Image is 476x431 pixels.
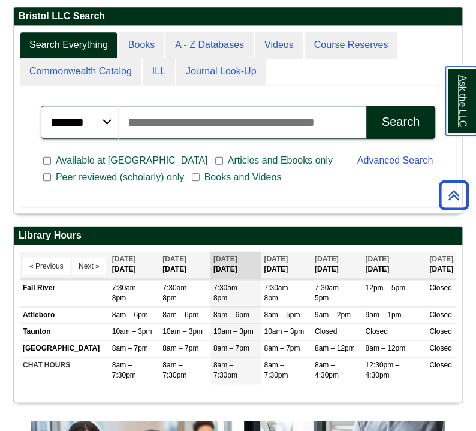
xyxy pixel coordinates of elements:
a: A - Z Databases [165,32,254,59]
span: [DATE] [264,255,288,263]
span: Available at [GEOGRAPHIC_DATA] [51,153,212,168]
span: 8am – 12pm [315,344,355,352]
span: Closed [429,284,451,292]
span: 7:30am – 8pm [112,284,142,302]
th: [DATE] [362,251,426,278]
span: [DATE] [365,255,389,263]
span: 12pm – 5pm [365,284,405,292]
span: Closed [429,361,451,369]
button: Next » [72,257,106,275]
a: Back to Top [435,187,473,203]
h2: Bristol LLC Search [14,7,462,26]
span: 8am – 7:30pm [112,361,136,379]
button: Search [366,106,435,139]
div: Search [382,115,420,129]
span: 8am – 7:30pm [213,361,237,379]
a: Search Everything [20,32,118,59]
td: CHAT HOURS [20,357,109,384]
span: 8am – 7pm [112,344,148,352]
th: [DATE] [210,251,261,278]
span: Peer reviewed (scholarly) only [51,170,189,185]
span: 8am – 7:30pm [162,361,186,379]
input: Available at [GEOGRAPHIC_DATA] [43,155,51,166]
span: 8am – 7:30pm [264,361,288,379]
span: Closed [429,311,451,319]
td: Attleboro [20,306,109,323]
span: [DATE] [162,255,186,263]
a: Videos [255,32,303,59]
a: Advanced Search [357,155,433,165]
span: 8am – 6pm [162,311,198,319]
span: [DATE] [315,255,339,263]
button: « Previous [23,257,70,275]
span: 10am – 3pm [112,327,152,336]
span: 8am – 4:30pm [315,361,339,379]
th: [DATE] [109,251,160,278]
th: [DATE] [312,251,363,278]
th: [DATE] [426,251,456,278]
td: Fall River [20,279,109,306]
a: Commonwealth Catalog [20,58,141,85]
span: 10am – 3pm [162,327,203,336]
span: 8am – 7pm [213,344,249,352]
span: [DATE] [213,255,237,263]
span: 7:30am – 8pm [213,284,243,302]
span: 8am – 7pm [162,344,198,352]
span: [DATE] [112,255,136,263]
th: [DATE] [261,251,312,278]
th: [DATE] [159,251,210,278]
span: Closed [365,327,387,336]
span: 10am – 3pm [213,327,254,336]
span: 8am – 7pm [264,344,300,352]
span: 9am – 1pm [365,311,401,319]
td: Taunton [20,323,109,340]
a: Books [119,32,164,59]
span: Closed [429,327,451,336]
a: Journal Look-Up [176,58,266,85]
span: 8am – 12pm [365,344,405,352]
span: 8am – 5pm [264,311,300,319]
span: Books and Videos [200,170,287,185]
span: 12:30pm – 4:30pm [365,361,399,379]
span: 7:30am – 8pm [264,284,294,302]
input: Peer reviewed (scholarly) only [43,172,51,183]
span: Articles and Ebooks only [223,153,338,168]
span: 7:30am – 5pm [315,284,345,302]
td: [GEOGRAPHIC_DATA] [20,340,109,357]
span: 7:30am – 8pm [162,284,192,302]
h2: Library Hours [14,227,462,245]
span: 10am – 3pm [264,327,304,336]
span: Closed [315,327,337,336]
span: [DATE] [429,255,453,263]
span: 8am – 6pm [112,311,148,319]
a: Course Reserves [305,32,398,59]
a: ILL [143,58,175,85]
span: 8am – 6pm [213,311,249,319]
input: Books and Videos [192,172,200,183]
input: Articles and Ebooks only [215,155,223,166]
span: 9am – 2pm [315,311,351,319]
span: Closed [429,344,451,352]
